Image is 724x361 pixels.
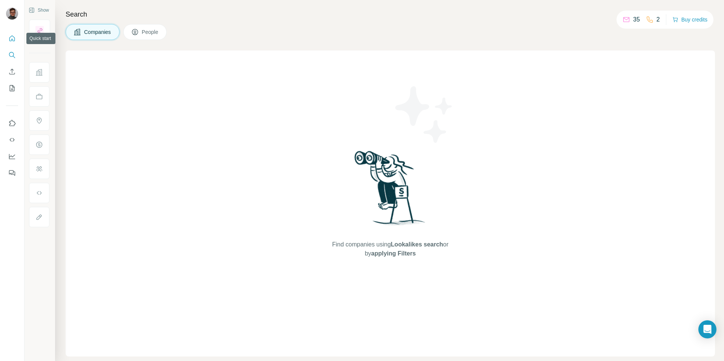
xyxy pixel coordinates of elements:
span: Find companies using or by [330,240,451,258]
button: Search [6,48,18,62]
span: Companies [84,28,112,36]
button: Feedback [6,166,18,180]
img: Surfe Illustration - Stars [390,81,458,148]
span: People [142,28,159,36]
button: Enrich CSV [6,65,18,78]
span: applying Filters [371,250,416,257]
p: 35 [633,15,640,24]
button: Quick start [6,32,18,45]
button: Dashboard [6,150,18,163]
div: Open Intercom Messenger [698,320,716,338]
button: My lists [6,81,18,95]
button: Buy credits [672,14,707,25]
button: Use Surfe on LinkedIn [6,116,18,130]
button: Use Surfe API [6,133,18,147]
img: Surfe Illustration - Woman searching with binoculars [351,149,429,233]
button: Show [23,5,54,16]
img: Avatar [6,8,18,20]
p: 2 [657,15,660,24]
span: Lookalikes search [391,241,443,248]
h4: Search [66,9,715,20]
